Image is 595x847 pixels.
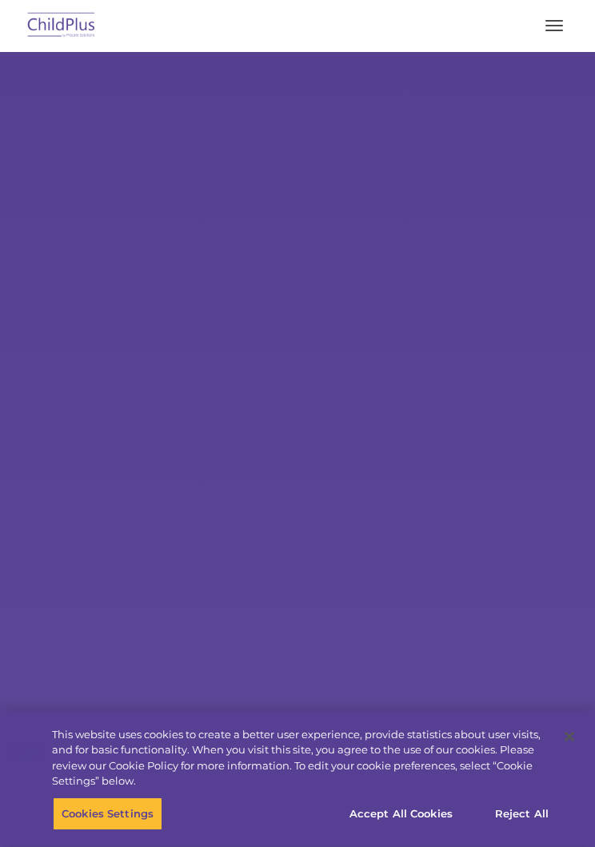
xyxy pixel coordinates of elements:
[472,797,572,831] button: Reject All
[52,727,553,789] div: This website uses cookies to create a better user experience, provide statistics about user visit...
[24,7,99,45] img: ChildPlus by Procare Solutions
[552,719,587,754] button: Close
[53,797,162,831] button: Cookies Settings
[341,797,461,831] button: Accept All Cookies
